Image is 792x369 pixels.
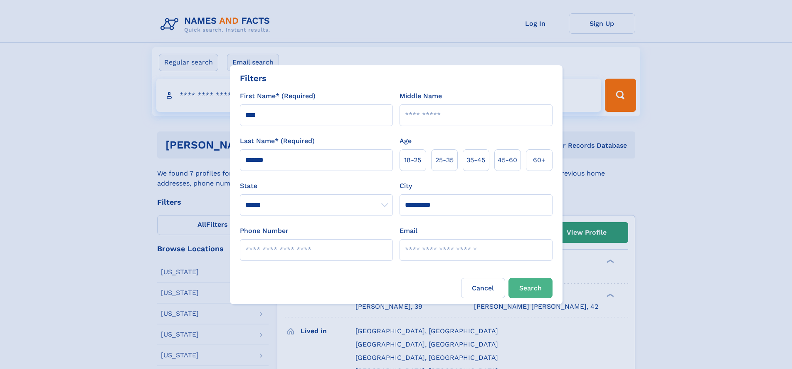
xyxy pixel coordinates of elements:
[240,226,289,236] label: Phone Number
[240,72,266,84] div: Filters
[533,155,545,165] span: 60+
[508,278,553,298] button: Search
[400,91,442,101] label: Middle Name
[435,155,454,165] span: 25‑35
[461,278,505,298] label: Cancel
[400,226,417,236] label: Email
[466,155,485,165] span: 35‑45
[404,155,421,165] span: 18‑25
[240,136,315,146] label: Last Name* (Required)
[400,181,412,191] label: City
[498,155,517,165] span: 45‑60
[240,181,393,191] label: State
[400,136,412,146] label: Age
[240,91,316,101] label: First Name* (Required)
